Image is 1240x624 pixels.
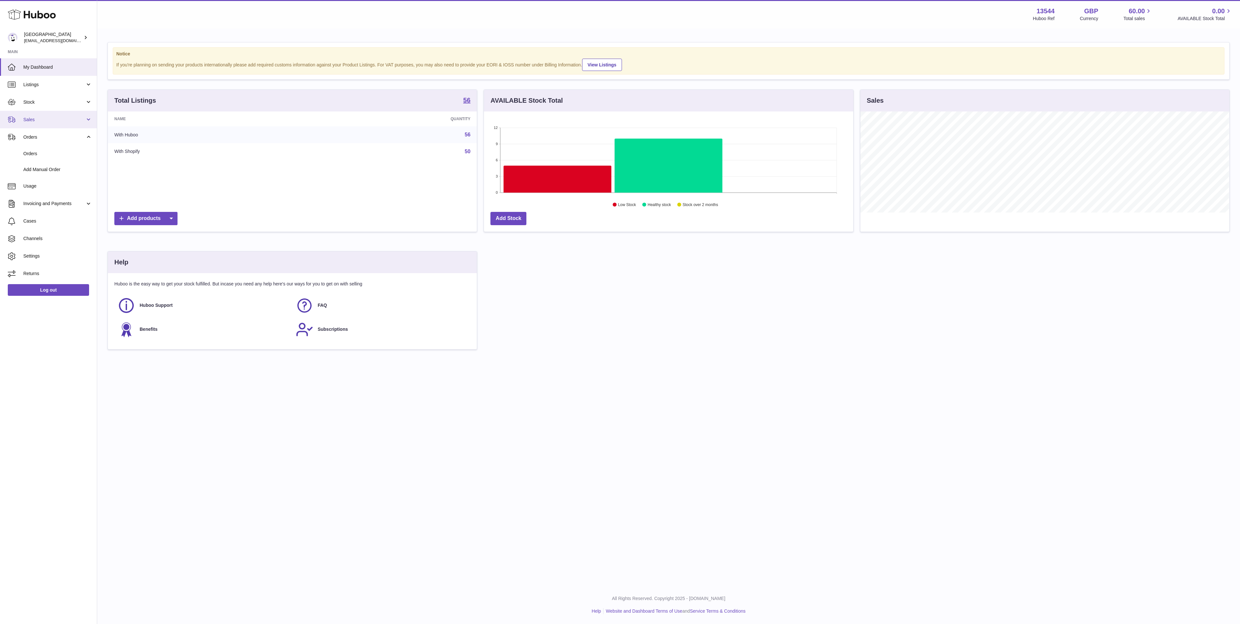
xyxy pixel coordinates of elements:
strong: 56 [463,97,470,103]
span: Cases [23,218,92,224]
h3: Total Listings [114,96,156,105]
p: Huboo is the easy way to get your stock fulfilled. But incase you need any help here's our ways f... [114,281,470,287]
td: With Huboo [108,126,307,143]
div: Currency [1080,16,1098,22]
div: Huboo Ref [1033,16,1055,22]
span: Settings [23,253,92,259]
span: Usage [23,183,92,189]
th: Quantity [307,111,477,126]
a: Add Stock [490,212,526,225]
li: and [603,608,745,614]
span: AVAILABLE Stock Total [1177,16,1232,22]
div: [GEOGRAPHIC_DATA] [24,31,82,44]
span: Listings [23,82,85,88]
span: Total sales [1123,16,1152,22]
text: 3 [496,174,498,178]
a: Website and Dashboard Terms of Use [606,608,682,614]
span: Returns [23,271,92,277]
span: Benefits [140,326,157,332]
h3: Sales [867,96,884,105]
span: Invoicing and Payments [23,201,85,207]
text: Low Stock [618,202,636,207]
span: [EMAIL_ADDRESS][DOMAIN_NAME] [24,38,95,43]
text: 6 [496,158,498,162]
a: Log out [8,284,89,296]
span: My Dashboard [23,64,92,70]
td: With Shopify [108,143,307,160]
a: Huboo Support [118,297,289,314]
img: mariana@blankstreet.com [8,33,17,42]
a: 56 [465,132,471,137]
a: 0.00 AVAILABLE Stock Total [1177,7,1232,22]
text: Stock over 2 months [683,202,718,207]
h3: Help [114,258,128,267]
span: Sales [23,117,85,123]
p: All Rights Reserved. Copyright 2025 - [DOMAIN_NAME] [102,595,1235,602]
span: Stock [23,99,85,105]
span: Channels [23,236,92,242]
text: 0 [496,191,498,194]
a: Subscriptions [296,321,467,338]
a: 60.00 Total sales [1123,7,1152,22]
strong: 13544 [1037,7,1055,16]
a: 56 [463,97,470,105]
span: FAQ [318,302,327,308]
div: If you're planning on sending your products internationally please add required customs informati... [116,58,1221,71]
a: Benefits [118,321,289,338]
text: Healthy stock [648,202,672,207]
span: Add Manual Order [23,167,92,173]
th: Name [108,111,307,126]
span: 0.00 [1212,7,1225,16]
a: Add products [114,212,178,225]
strong: Notice [116,51,1221,57]
text: 9 [496,142,498,146]
span: Orders [23,134,85,140]
a: Help [592,608,601,614]
span: 60.00 [1129,7,1145,16]
span: Subscriptions [318,326,348,332]
strong: GBP [1084,7,1098,16]
h3: AVAILABLE Stock Total [490,96,563,105]
a: FAQ [296,297,467,314]
span: Huboo Support [140,302,173,308]
text: 12 [494,126,498,130]
a: 50 [465,149,471,154]
a: View Listings [582,59,622,71]
a: Service Terms & Conditions [690,608,746,614]
span: Orders [23,151,92,157]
